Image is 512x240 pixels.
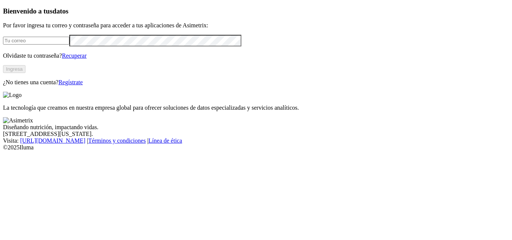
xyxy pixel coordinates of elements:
a: [URL][DOMAIN_NAME] [20,137,85,144]
img: Logo [3,92,22,98]
div: Diseñando nutrición, impactando vidas. [3,124,509,131]
div: © 2025 Iluma [3,144,509,151]
div: [STREET_ADDRESS][US_STATE]. [3,131,509,137]
a: Línea de ética [148,137,182,144]
p: ¿No tienes una cuenta? [3,79,509,86]
img: Asimetrix [3,117,33,124]
a: Regístrate [58,79,83,85]
p: La tecnología que creamos en nuestra empresa global para ofrecer soluciones de datos especializad... [3,104,509,111]
a: Recuperar [62,52,87,59]
h3: Bienvenido a tus [3,7,509,15]
button: Ingresa [3,65,25,73]
div: Visita : | | [3,137,509,144]
input: Tu correo [3,37,69,45]
p: Por favor ingresa tu correo y contraseña para acceder a tus aplicaciones de Asimetrix: [3,22,509,29]
span: datos [52,7,69,15]
a: Términos y condiciones [88,137,146,144]
p: Olvidaste tu contraseña? [3,52,509,59]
